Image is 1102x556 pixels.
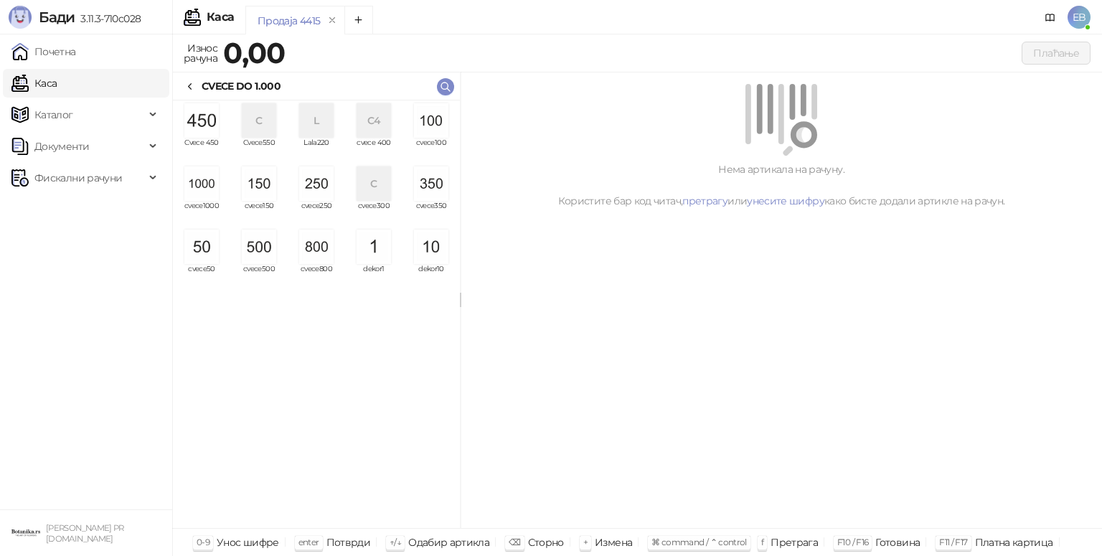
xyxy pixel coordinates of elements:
span: EB [1068,6,1091,29]
div: L [299,103,334,138]
span: f [761,537,763,547]
span: cvece150 [236,202,282,224]
span: F10 / F16 [837,537,868,547]
div: Износ рачуна [181,39,220,67]
img: Slika [184,103,219,138]
div: Потврди [326,533,371,552]
div: Продаја 4415 [258,13,320,29]
span: dekor10 [408,265,454,287]
div: Одабир артикла [408,533,489,552]
img: Logo [9,6,32,29]
span: Документи [34,132,89,161]
div: CVECE DO 1.000 [202,78,281,94]
button: Плаћање [1022,42,1091,65]
img: Slika [414,166,448,201]
span: Фискални рачуни [34,164,122,192]
span: cvece50 [179,265,225,287]
span: ⌫ [509,537,520,547]
a: Каса [11,69,57,98]
div: Претрага [771,533,818,552]
span: Бади [39,9,75,26]
span: Lala220 [293,139,339,161]
span: cvece800 [293,265,339,287]
span: cvece500 [236,265,282,287]
img: Slika [242,166,276,201]
div: C4 [357,103,391,138]
span: enter [298,537,319,547]
img: Slika [184,230,219,264]
a: унесите шифру [747,194,824,207]
span: F11 / F17 [939,537,967,547]
span: cvece300 [351,202,397,224]
button: Add tab [344,6,373,34]
span: cvece100 [408,139,454,161]
div: C [357,166,391,201]
div: Унос шифре [217,533,279,552]
span: 3.11.3-710c028 [75,12,141,25]
img: 64x64-companyLogo-0e2e8aaa-0bd2-431b-8613-6e3c65811325.png [11,519,40,547]
span: cvece350 [408,202,454,224]
img: Slika [184,166,219,201]
a: Документација [1039,6,1062,29]
div: C [242,103,276,138]
span: Cvece 450 [179,139,225,161]
small: [PERSON_NAME] PR [DOMAIN_NAME] [46,523,124,544]
img: Slika [357,230,391,264]
span: 0-9 [197,537,209,547]
div: Готовина [875,533,920,552]
a: Почетна [11,37,76,66]
a: претрагу [682,194,727,207]
span: ↑/↓ [390,537,401,547]
img: Slika [242,230,276,264]
button: remove [323,14,342,27]
span: cvece250 [293,202,339,224]
div: Платна картица [975,533,1053,552]
span: + [583,537,588,547]
span: cvece1000 [179,202,225,224]
div: Нема артикала на рачуну. Користите бар код читач, или како бисте додали артикле на рачун. [478,161,1085,209]
span: dekor1 [351,265,397,287]
div: grid [173,100,460,528]
img: Slika [299,230,334,264]
img: Slika [414,230,448,264]
strong: 0,00 [223,35,285,70]
span: Каталог [34,100,73,129]
span: ⌘ command / ⌃ control [651,537,747,547]
span: Cvece550 [236,139,282,161]
img: Slika [414,103,448,138]
div: Сторно [528,533,564,552]
div: Каса [207,11,234,23]
div: Измена [595,533,632,552]
span: cvece 400 [351,139,397,161]
img: Slika [299,166,334,201]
